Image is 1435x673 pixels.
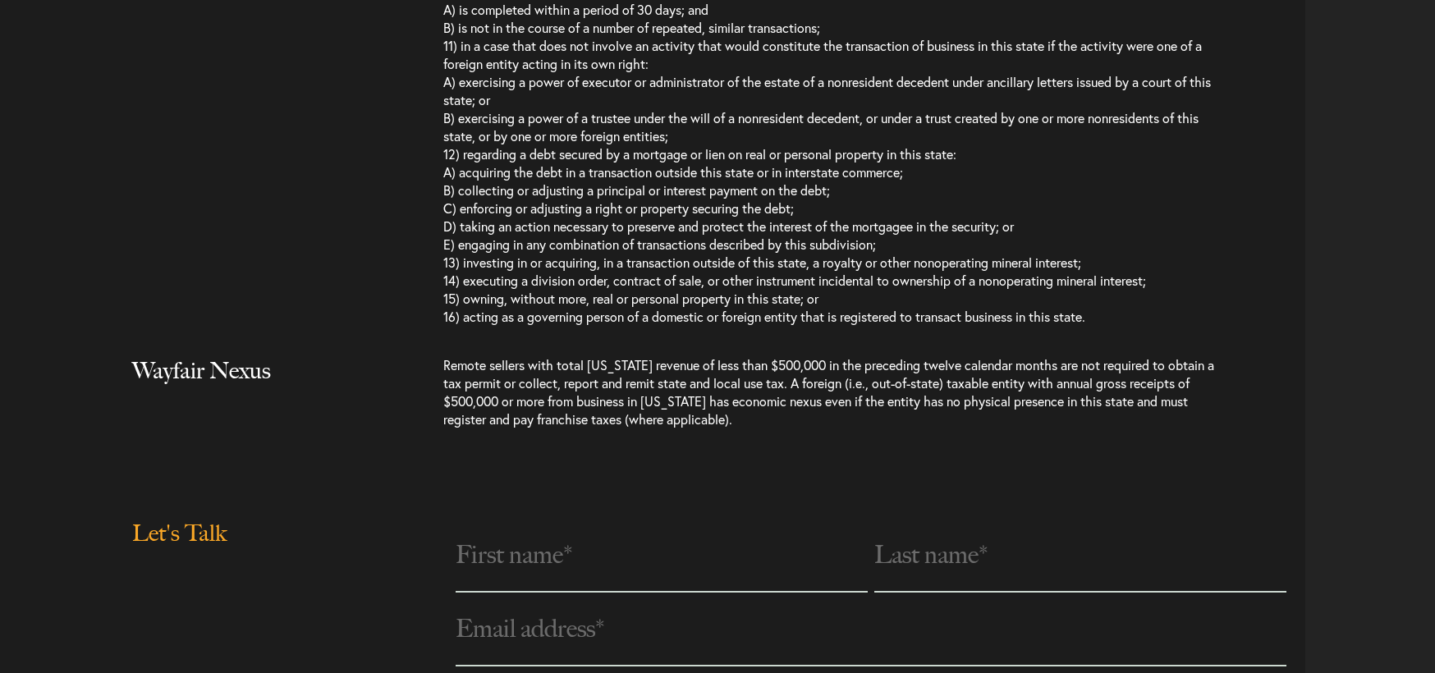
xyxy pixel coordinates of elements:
[456,519,868,593] input: First name*
[132,519,401,579] h2: Let's Talk
[132,356,401,417] h2: Wayfair Nexus
[443,356,1219,445] p: Remote sellers with total [US_STATE] revenue of less than $500,000 in the preceding twelve calend...
[874,519,1286,593] input: Last name*
[456,593,1286,666] input: Email address*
